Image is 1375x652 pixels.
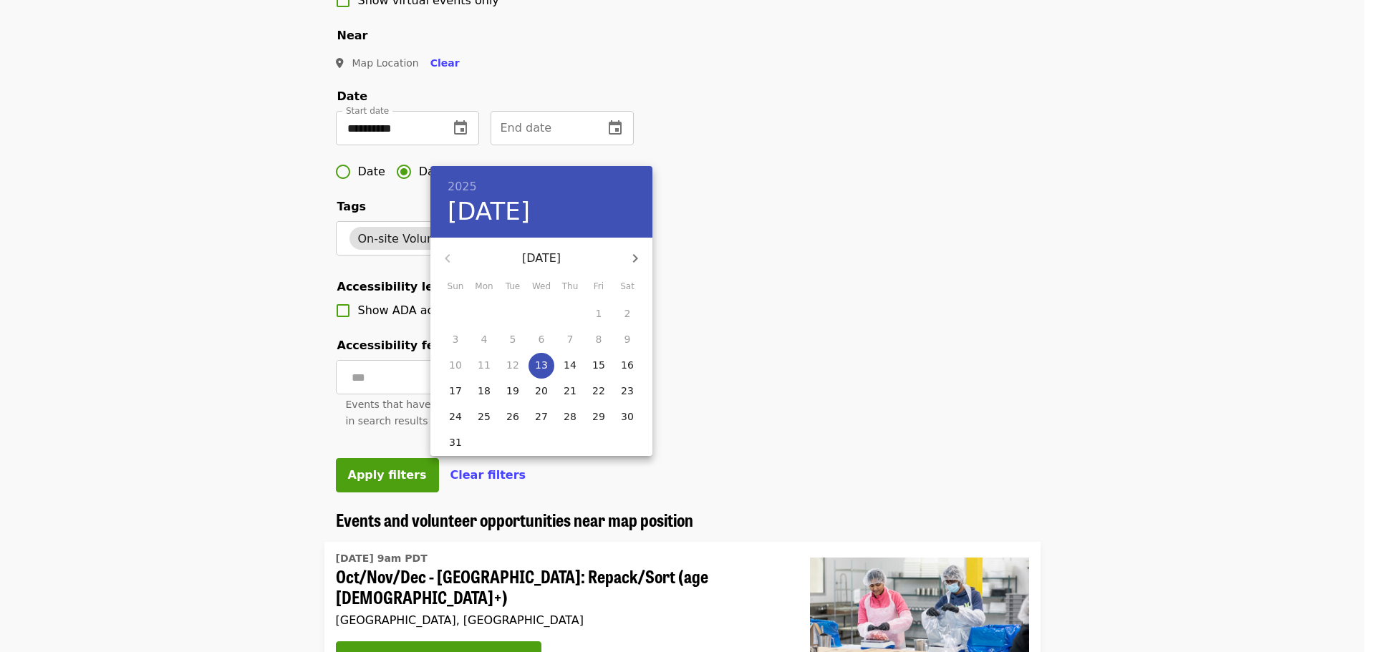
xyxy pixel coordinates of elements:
[586,353,612,379] button: 15
[535,384,548,398] p: 20
[529,353,554,379] button: 13
[500,379,526,404] button: 19
[592,384,605,398] p: 22
[506,409,519,424] p: 26
[557,379,583,404] button: 21
[557,404,583,430] button: 28
[621,409,634,424] p: 30
[564,358,576,372] p: 14
[449,409,462,424] p: 24
[614,404,640,430] button: 30
[448,197,530,227] button: [DATE]
[614,379,640,404] button: 23
[478,409,491,424] p: 25
[500,404,526,430] button: 26
[621,358,634,372] p: 16
[614,353,640,379] button: 16
[449,384,462,398] p: 17
[586,379,612,404] button: 22
[564,384,576,398] p: 21
[592,358,605,372] p: 15
[478,384,491,398] p: 18
[471,379,497,404] button: 18
[443,404,468,430] button: 24
[592,409,605,424] p: 29
[443,430,468,456] button: 31
[586,280,612,294] span: Fri
[586,404,612,430] button: 29
[500,280,526,294] span: Tue
[564,409,576,424] p: 28
[557,353,583,379] button: 14
[465,250,618,267] p: [DATE]
[471,404,497,430] button: 25
[529,379,554,404] button: 20
[535,409,548,424] p: 27
[557,280,583,294] span: Thu
[529,404,554,430] button: 27
[614,280,640,294] span: Sat
[448,177,477,197] button: 2025
[535,358,548,372] p: 13
[621,384,634,398] p: 23
[471,280,497,294] span: Mon
[443,379,468,404] button: 17
[529,280,554,294] span: Wed
[443,280,468,294] span: Sun
[506,384,519,398] p: 19
[449,435,462,449] p: 31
